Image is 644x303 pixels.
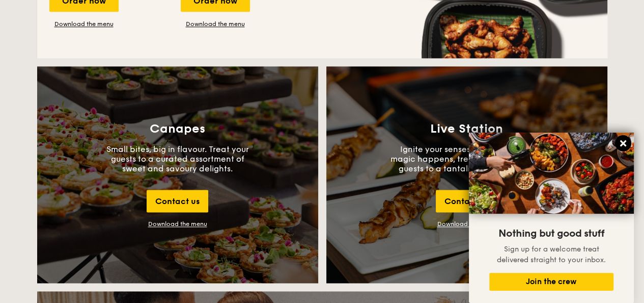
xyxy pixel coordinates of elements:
a: Download the menu [181,20,250,28]
a: Download the menu [437,220,496,228]
a: Download the menu [49,20,119,28]
button: Join the crew [489,273,613,291]
p: Ignite your senses, where culinary magic happens, treating you and your guests to a tantalising e... [390,144,543,173]
span: Nothing but good stuff [498,228,604,240]
span: Sign up for a welcome treat delivered straight to your inbox. [497,245,606,264]
h3: Canapes [150,122,205,136]
div: Contact us [147,190,208,212]
div: Download the menu [148,220,207,228]
div: Contact us [436,190,497,212]
p: Small bites, big in flavour. Treat your guests to a curated assortment of sweet and savoury delig... [101,144,254,173]
h3: Live Station [430,122,503,136]
button: Close [615,135,631,151]
img: DSC07876-Edit02-Large.jpeg [469,133,634,214]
